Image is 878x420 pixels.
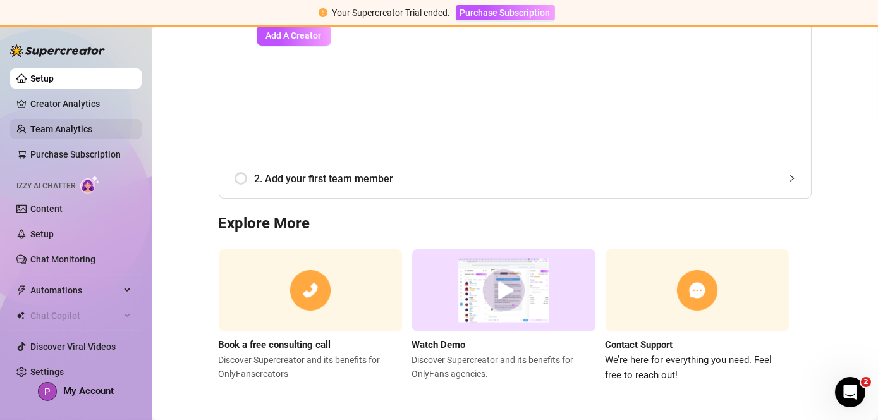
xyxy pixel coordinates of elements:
button: Purchase Subscription [456,5,555,20]
span: 2. Add your first team member [255,171,796,187]
span: Izzy AI Chatter [16,180,75,192]
a: Purchase Subscription [456,8,555,18]
span: Chat Copilot [30,306,120,326]
a: Setup [30,73,54,83]
span: Discover Supercreator and its benefits for OnlyFans creators [219,353,402,381]
img: Chat Copilot [16,311,25,320]
span: collapsed [788,175,796,182]
h3: Explore More [219,214,812,234]
a: Team Analytics [30,124,92,134]
a: Chat Monitoring [30,254,95,264]
span: Add A Creator [266,30,322,40]
a: Watch DemoDiscover Supercreator and its benefits for OnlyFans agencies. [412,249,595,383]
span: My Account [63,385,114,397]
span: Your Supercreator Trial ended. [332,8,451,18]
img: contact support [606,249,789,332]
a: Discover Viral Videos [30,342,116,352]
span: Automations [30,280,120,300]
a: Settings [30,367,64,377]
strong: Contact Support [606,339,673,350]
span: Purchase Subscription [460,8,551,18]
span: We’re here for everything you need. Feel free to reach out! [606,353,789,383]
span: thunderbolt [16,285,27,295]
img: AI Chatter [80,175,100,194]
span: exclamation-circle [319,8,327,17]
a: Purchase Subscription [30,149,121,159]
span: 2 [861,377,871,387]
img: consulting call [219,249,402,332]
button: Add A Creator [257,25,331,46]
img: supercreator demo [412,249,595,332]
span: Discover Supercreator and its benefits for OnlyFans agencies. [412,353,595,381]
a: Content [30,204,63,214]
img: ACg8ocLAMTRKoFfcOkPUQ-Dpd1NWzipesnG276lLXGHLi5SPXcCVlQ=s96-c [39,383,56,400]
strong: Watch Demo [412,339,466,350]
img: logo-BBDzfeDw.svg [10,44,105,57]
a: Setup [30,229,54,239]
a: Add A Creator [257,25,511,46]
a: Creator Analytics [30,94,131,114]
strong: Book a free consulting call [219,339,331,350]
div: 2. Add your first team member [235,163,796,194]
iframe: Intercom live chat [835,377,865,407]
a: Book a free consulting callDiscover Supercreator and its benefits for OnlyFanscreators [219,249,402,383]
